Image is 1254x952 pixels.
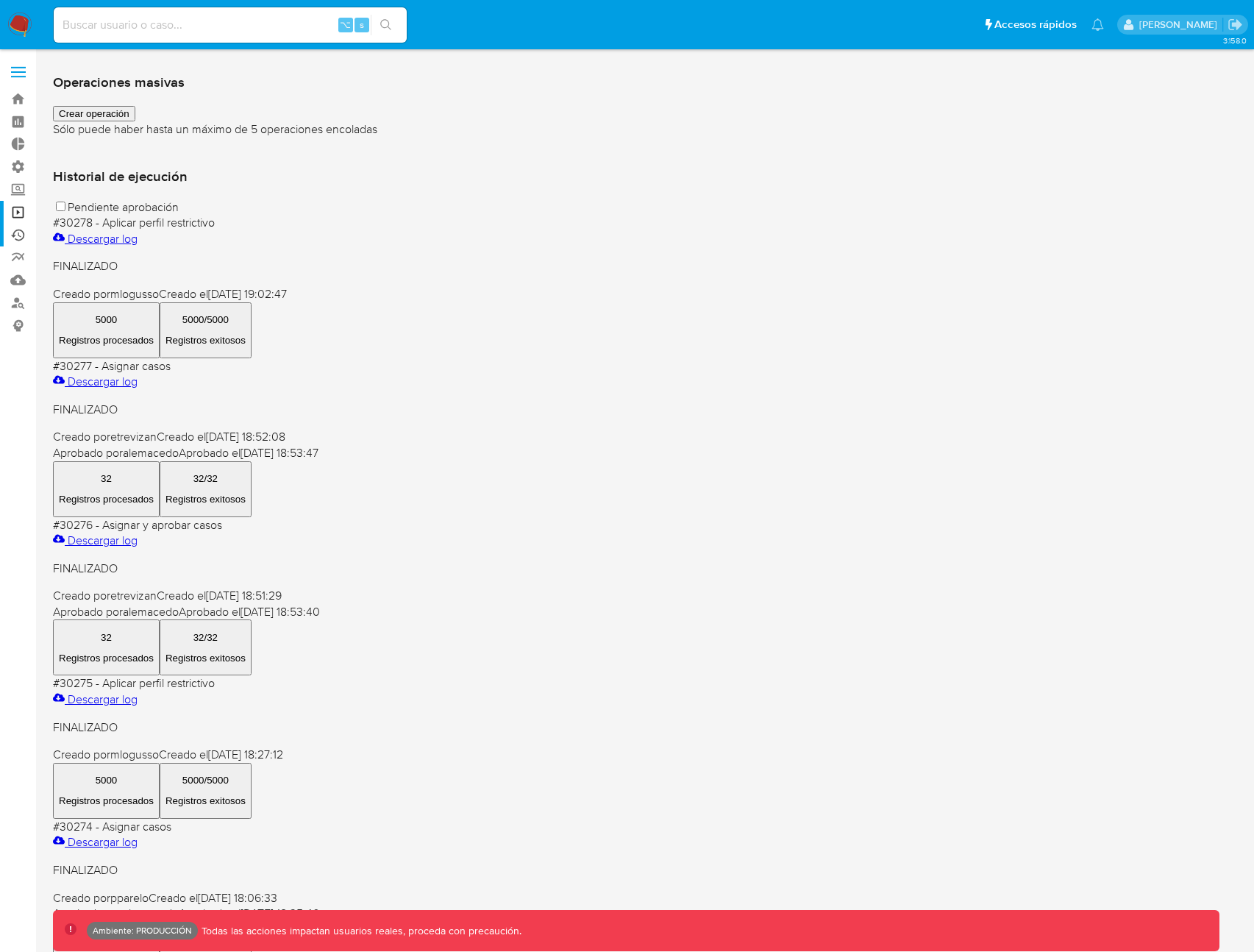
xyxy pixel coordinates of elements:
button: search-icon [371,15,401,35]
span: Accesos rápidos [994,17,1077,32]
a: Salir [1228,17,1243,32]
p: Ambiente: PRODUCCIÓN [93,928,192,934]
p: Todas las acciones impactan usuarios reales, proceda con precaución. [198,924,521,938]
p: gaspar.zanini@mercadolibre.com [1139,18,1222,32]
a: Notificaciones [1091,18,1104,31]
span: ⌥ [340,18,351,32]
input: Buscar usuario o caso... [54,15,407,35]
span: s [360,18,364,32]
